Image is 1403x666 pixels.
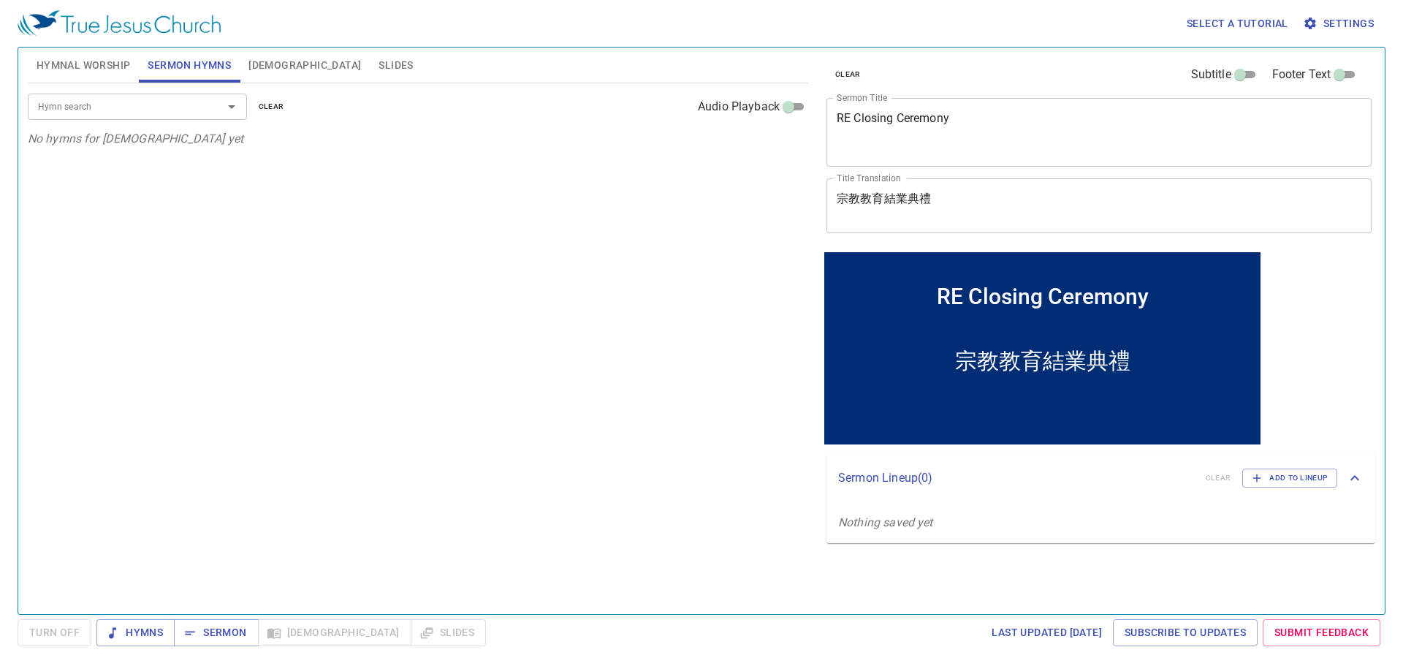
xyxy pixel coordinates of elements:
[259,100,284,113] span: clear
[250,98,293,116] button: clear
[1187,15,1288,33] span: Select a tutorial
[821,249,1264,448] iframe: from-child
[1242,469,1337,488] button: Add to Lineup
[37,56,131,75] span: Hymnal Worship
[96,619,175,646] button: Hymns
[1125,624,1246,642] span: Subscribe to Updates
[379,56,413,75] span: Slides
[1300,10,1380,37] button: Settings
[28,132,243,145] i: No hymns for [DEMOGRAPHIC_DATA] yet
[826,454,1375,502] div: Sermon Lineup(0)clearAdd to Lineup
[838,515,933,529] i: Nothing saved yet
[1274,624,1369,642] span: Submit Feedback
[1113,619,1258,646] a: Subscribe to Updates
[1263,619,1380,646] a: Submit Feedback
[837,111,1361,153] textarea: RE Closing Ceremony
[1191,66,1231,83] span: Subtitle
[18,10,221,37] img: True Jesus Church
[148,56,231,75] span: Sermon Hymns
[835,68,861,81] span: clear
[698,98,780,116] span: Audio Playback
[248,56,361,75] span: [DEMOGRAPHIC_DATA]
[1272,66,1331,83] span: Footer Text
[1181,10,1294,37] button: Select a tutorial
[108,624,163,642] span: Hymns
[837,192,1361,219] textarea: 宗教教育結業典禮
[174,619,258,646] button: Sermon
[221,97,242,117] button: Open
[986,619,1108,646] a: Last updated [DATE]
[1306,15,1374,33] span: Settings
[838,469,1194,487] p: Sermon Lineup ( 0 )
[186,624,246,642] span: Sermon
[826,66,870,83] button: clear
[1252,472,1328,485] span: Add to Lineup
[992,624,1102,642] span: Last updated [DATE]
